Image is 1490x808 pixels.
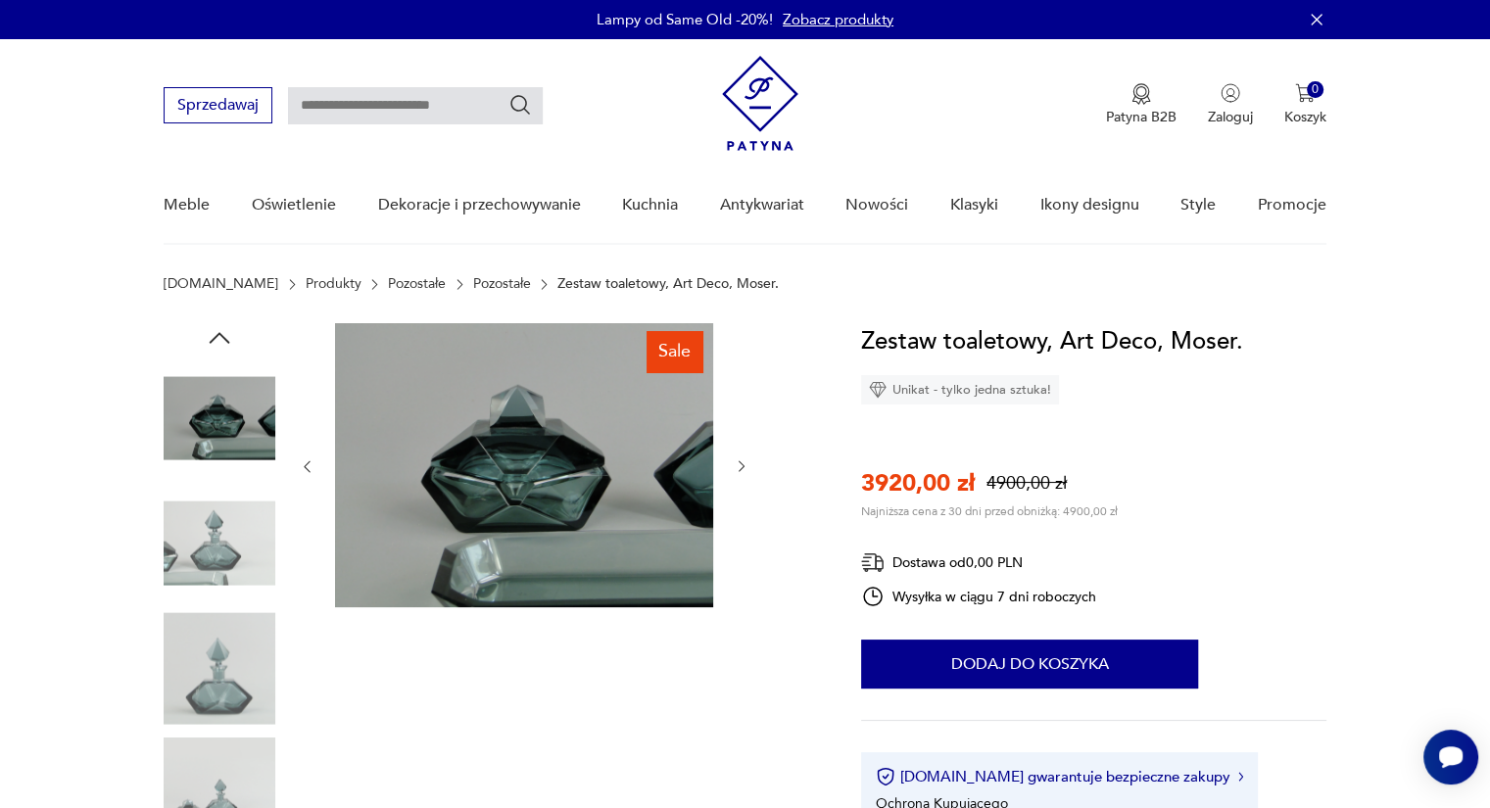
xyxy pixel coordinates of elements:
a: Style [1180,167,1216,243]
div: Sale [647,331,702,372]
button: Sprzedawaj [164,87,272,123]
img: Ikona diamentu [869,381,887,399]
a: Promocje [1258,167,1326,243]
a: Meble [164,167,210,243]
div: Dostawa od 0,00 PLN [861,550,1096,575]
a: Klasyki [950,167,998,243]
img: Ikona certyfikatu [876,767,895,786]
button: Zaloguj [1208,83,1253,126]
a: Pozostałe [473,276,531,292]
a: Oświetlenie [252,167,336,243]
a: Antykwariat [720,167,804,243]
h1: Zestaw toaletowy, Art Deco, Moser. [861,323,1243,360]
a: Ikony designu [1039,167,1138,243]
button: 0Koszyk [1284,83,1326,126]
a: Nowości [845,167,908,243]
div: 0 [1307,81,1323,98]
div: Wysyłka w ciągu 7 dni roboczych [861,585,1096,608]
a: Produkty [306,276,361,292]
a: Pozostałe [388,276,446,292]
p: Patyna B2B [1106,108,1177,126]
img: Ikona medalu [1131,83,1151,105]
button: Patyna B2B [1106,83,1177,126]
p: Koszyk [1284,108,1326,126]
a: Kuchnia [622,167,678,243]
p: Zestaw toaletowy, Art Deco, Moser. [557,276,779,292]
p: Lampy od Same Old -20%! [597,10,773,29]
a: Sprzedawaj [164,100,272,114]
img: Ikona dostawy [861,550,885,575]
a: Zobacz produkty [783,10,893,29]
button: Dodaj do koszyka [861,640,1198,689]
img: Zdjęcie produktu Zestaw toaletowy, Art Deco, Moser. [164,488,275,599]
p: 4900,00 zł [986,471,1067,496]
img: Patyna - sklep z meblami i dekoracjami vintage [722,56,798,151]
img: Ikona strzałki w prawo [1238,772,1244,782]
p: 3920,00 zł [861,467,975,499]
p: Najniższa cena z 30 dni przed obniżką: 4900,00 zł [861,503,1118,519]
button: Szukaj [508,93,532,117]
img: Ikonka użytkownika [1221,83,1240,103]
img: Ikona koszyka [1295,83,1315,103]
iframe: Smartsupp widget button [1423,730,1478,784]
img: Zdjęcie produktu Zestaw toaletowy, Art Deco, Moser. [164,362,275,474]
img: Zdjęcie produktu Zestaw toaletowy, Art Deco, Moser. [164,612,275,724]
button: [DOMAIN_NAME] gwarantuje bezpieczne zakupy [876,767,1243,786]
img: Zdjęcie produktu Zestaw toaletowy, Art Deco, Moser. [335,323,713,607]
a: Ikona medaluPatyna B2B [1106,83,1177,126]
a: [DOMAIN_NAME] [164,276,278,292]
a: Dekoracje i przechowywanie [377,167,580,243]
div: Unikat - tylko jedna sztuka! [861,375,1059,404]
p: Zaloguj [1208,108,1253,126]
